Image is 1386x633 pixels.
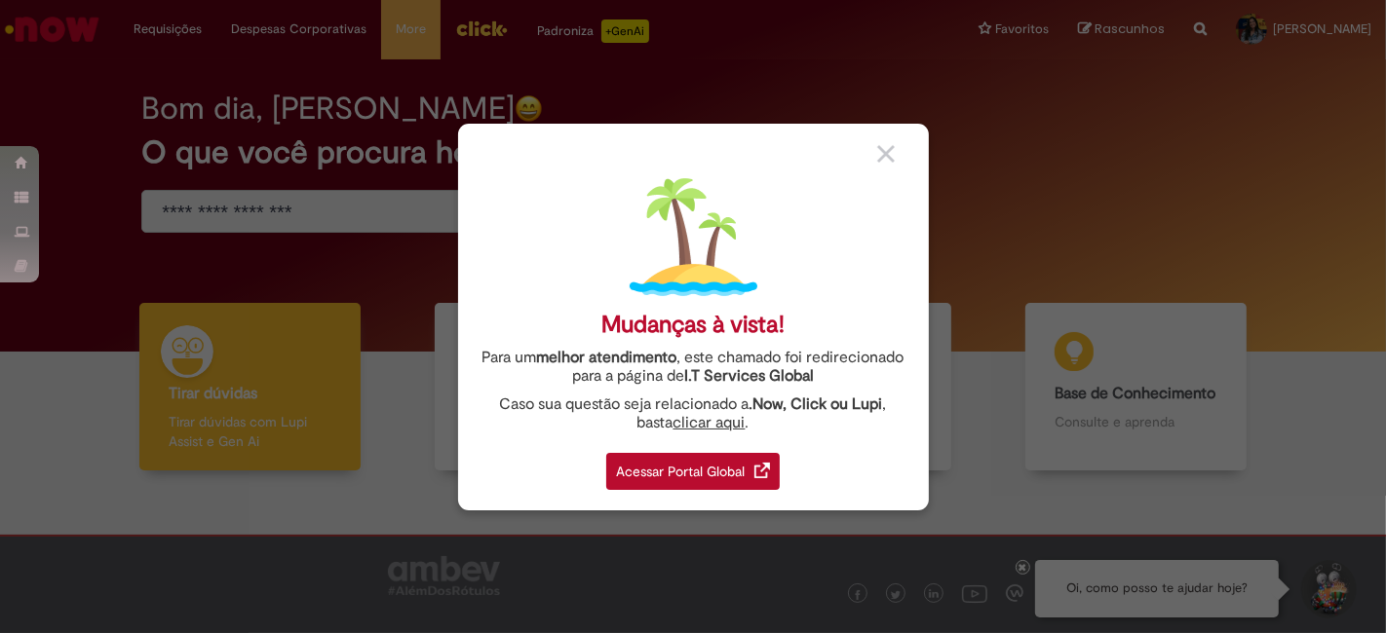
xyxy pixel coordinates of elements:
a: I.T Services Global [684,355,814,386]
img: close_button_grey.png [877,145,895,163]
img: island.png [630,173,757,301]
strong: .Now, Click ou Lupi [750,394,883,414]
a: clicar aqui [674,402,746,432]
div: Caso sua questão seja relacionado a , basta . [473,395,914,432]
div: Para um , este chamado foi redirecionado para a página de [473,349,914,386]
div: Acessar Portal Global [606,453,780,490]
div: Mudanças à vista! [601,311,785,339]
strong: melhor atendimento [537,348,677,367]
img: redirect_link.png [754,463,770,478]
a: Acessar Portal Global [606,442,780,490]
